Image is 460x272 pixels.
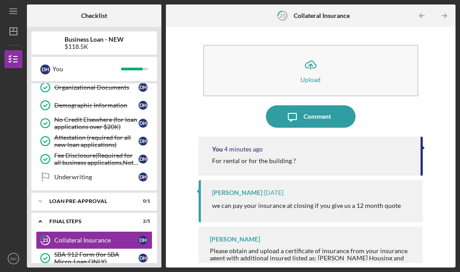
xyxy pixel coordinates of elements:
div: Demographic Information [54,102,139,109]
time: 2025-09-09 18:43 [224,146,263,153]
div: D H [139,119,148,128]
a: Demographic InformationDH [36,96,152,114]
div: Attestation (required for all new loan applications) [54,134,139,148]
tspan: 23 [43,237,48,243]
a: UnderwritingDH [36,168,152,186]
div: D H [139,83,148,92]
a: No Credit Elsewhere (for loan applications over $20K)DH [36,114,152,132]
div: [PERSON_NAME] [212,189,262,196]
tspan: 23 [280,13,285,18]
button: Comment [266,105,356,128]
div: Collateral Insurance [54,237,139,244]
div: D H [40,65,50,74]
a: 23Collateral InsuranceDH [36,231,152,249]
div: D H [139,137,148,146]
text: DH [10,256,17,261]
div: 0 / 1 [134,199,150,204]
a: Organizational DocumentsDH [36,78,152,96]
div: SBA 912 Form (for SBA Micro-Loan ONLY) [54,251,139,265]
a: SBA 912 Form (for SBA Micro-Loan ONLY)DH [36,249,152,267]
div: D H [139,155,148,164]
time: 2025-09-03 20:47 [264,189,283,196]
button: DH [4,250,22,268]
a: Attestation (required for all new loan applications)DH [36,132,152,150]
div: 2 / 5 [134,219,150,224]
b: Collateral Insurance [294,12,350,19]
div: $118.5K [65,43,124,50]
p: we can pay your insurance at closing if you give us a 12 month quote [212,201,401,211]
div: D H [139,254,148,263]
div: Comment [304,105,331,128]
div: For rental or for the building ? [212,157,296,164]
div: Fee Disclosure(Required for all business applications,Not needed for Contractor loans) [54,152,139,166]
div: [PERSON_NAME] [210,236,260,243]
b: Business Loan - NEW [65,36,124,43]
div: No Credit Elsewhere (for loan applications over $20K) [54,116,139,130]
div: D H [139,101,148,110]
div: Upload [300,76,321,83]
div: D H [139,173,148,181]
b: Checklist [81,12,107,19]
div: D H [139,236,148,245]
div: FINAL STEPS [49,219,128,224]
div: Underwriting [54,173,139,181]
div: LOAN PRE-APPROVAL [49,199,128,204]
a: Fee Disclosure(Required for all business applications,Not needed for Contractor loans)DH [36,150,152,168]
div: You [52,61,121,77]
div: Organizational Documents [54,84,139,91]
div: You [212,146,223,153]
button: Upload [203,45,419,96]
